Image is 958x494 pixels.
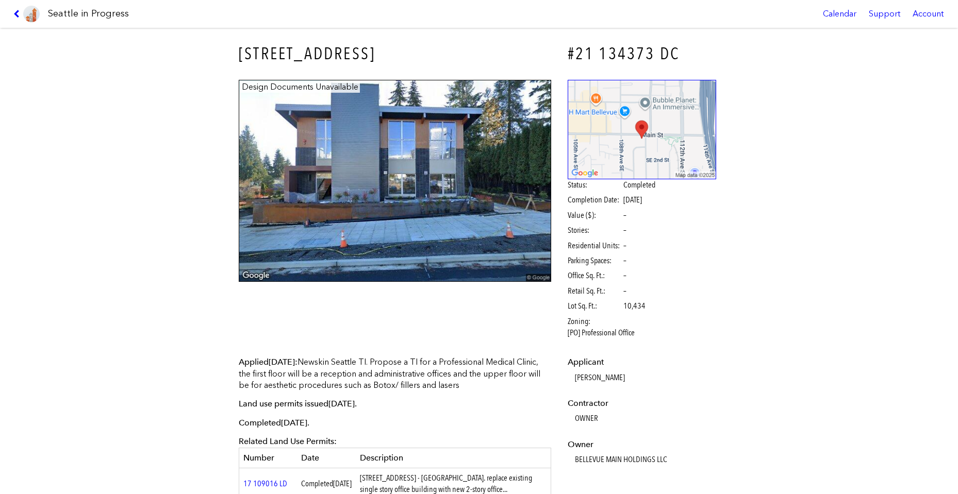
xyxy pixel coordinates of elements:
[568,80,717,179] img: staticmap
[568,316,622,327] span: Zoning:
[623,255,626,266] span: –
[568,270,622,281] span: Office Sq. Ft.:
[356,448,551,468] th: Description
[568,327,635,338] span: [PO] Professional Office
[239,42,551,65] h3: [STREET_ADDRESS]
[243,479,287,488] a: 17 109016 LD
[239,417,551,429] p: Completed .
[239,357,298,367] span: Applied :
[23,6,40,22] img: favicon-96x96.png
[239,80,551,282] img: 10845_MAIN_ST_BELLEVUE.jpg
[240,81,360,93] figcaption: Design Documents Unavailable
[623,300,646,312] span: 10,434
[568,240,622,251] span: Residential Units:
[239,436,337,446] span: Related Land Use Permits:
[568,194,622,206] span: Completion Date:
[239,356,551,391] p: Newskin Seattle TI. Propose a TI for a Professional Medical Clinic, the first floor will be a rec...
[568,210,622,221] span: Value ($):
[575,413,717,424] dd: OWNER
[623,225,626,236] span: –
[328,399,355,408] span: [DATE]
[568,300,622,312] span: Lot Sq. Ft.:
[568,356,717,368] dt: Applicant
[568,398,717,409] dt: Contractor
[48,7,129,20] h1: Seattle in Progress
[568,179,622,191] span: Status:
[568,439,717,450] dt: Owner
[568,42,717,65] h4: #21 134373 DC
[623,179,655,191] span: Completed
[269,357,295,367] span: [DATE]
[239,448,297,468] th: Number
[623,240,626,251] span: –
[623,270,626,281] span: –
[575,372,717,383] dd: [PERSON_NAME]
[239,398,551,410] p: Land use permits issued .
[333,479,352,488] span: [DATE]
[568,255,622,266] span: Parking Spaces:
[297,448,356,468] th: Date
[623,285,626,297] span: –
[623,195,642,205] span: [DATE]
[281,418,307,428] span: [DATE]
[568,225,622,236] span: Stories:
[575,454,717,465] dd: BELLEVUE MAIN HOLDINGS LLC
[623,210,626,221] span: –
[568,285,622,297] span: Retail Sq. Ft.:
